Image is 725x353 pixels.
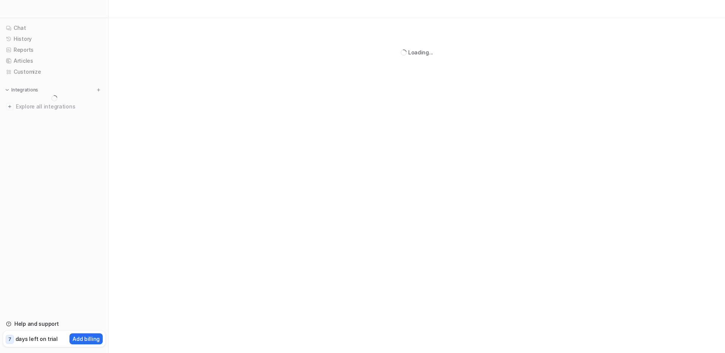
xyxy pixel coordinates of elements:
[6,103,14,110] img: explore all integrations
[3,45,105,55] a: Reports
[408,48,433,56] div: Loading...
[15,335,58,343] p: days left on trial
[3,34,105,44] a: History
[3,319,105,329] a: Help and support
[3,56,105,66] a: Articles
[3,101,105,112] a: Explore all integrations
[69,333,103,344] button: Add billing
[8,336,11,343] p: 7
[3,23,105,33] a: Chat
[11,87,38,93] p: Integrations
[5,87,10,93] img: expand menu
[16,101,102,113] span: Explore all integrations
[72,335,100,343] p: Add billing
[3,67,105,77] a: Customize
[3,86,40,94] button: Integrations
[96,87,101,93] img: menu_add.svg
